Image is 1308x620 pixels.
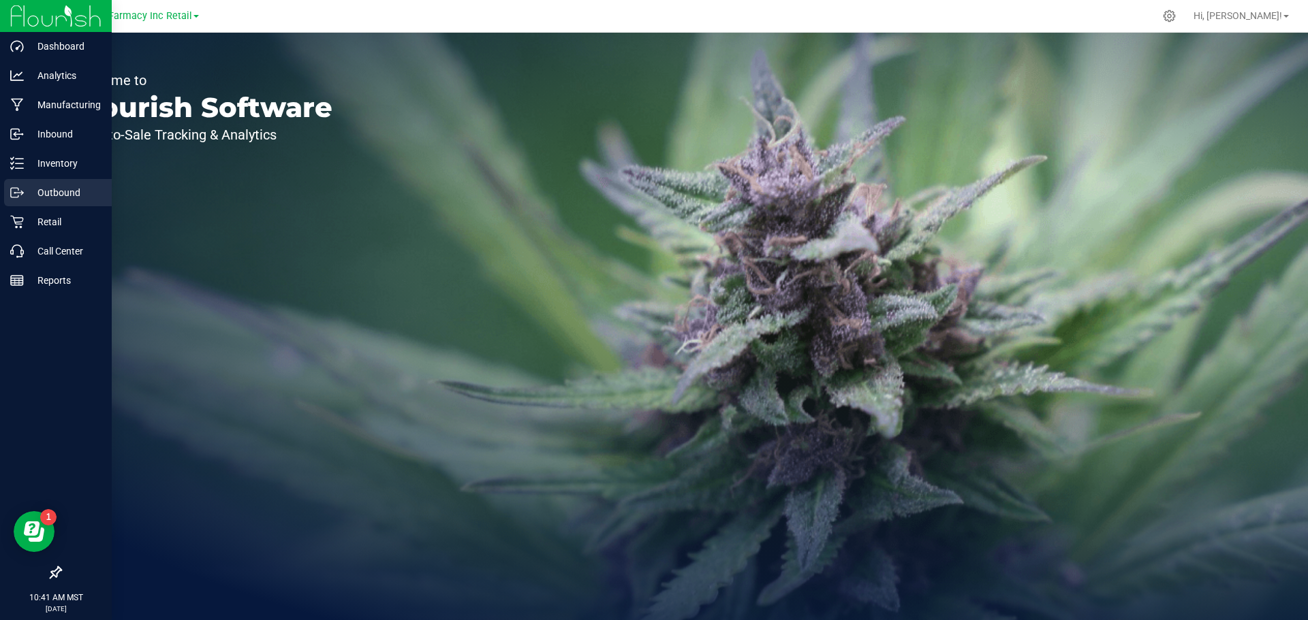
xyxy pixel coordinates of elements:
[24,272,106,289] p: Reports
[74,94,332,121] p: Flourish Software
[10,186,24,199] inline-svg: Outbound
[80,10,192,22] span: Globe Farmacy Inc Retail
[40,509,57,525] iframe: Resource center unread badge
[10,39,24,53] inline-svg: Dashboard
[1161,10,1178,22] div: Manage settings
[1194,10,1282,21] span: Hi, [PERSON_NAME]!
[10,244,24,258] inline-svg: Call Center
[24,38,106,54] p: Dashboard
[14,511,54,552] iframe: Resource center
[24,97,106,113] p: Manufacturing
[74,128,332,142] p: Seed-to-Sale Tracking & Analytics
[24,126,106,142] p: Inbound
[24,184,106,201] p: Outbound
[24,155,106,172] p: Inventory
[6,591,106,604] p: 10:41 AM MST
[10,274,24,287] inline-svg: Reports
[10,157,24,170] inline-svg: Inventory
[6,604,106,614] p: [DATE]
[10,69,24,82] inline-svg: Analytics
[10,127,24,141] inline-svg: Inbound
[10,215,24,229] inline-svg: Retail
[74,74,332,87] p: Welcome to
[24,214,106,230] p: Retail
[24,67,106,84] p: Analytics
[10,98,24,112] inline-svg: Manufacturing
[24,243,106,259] p: Call Center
